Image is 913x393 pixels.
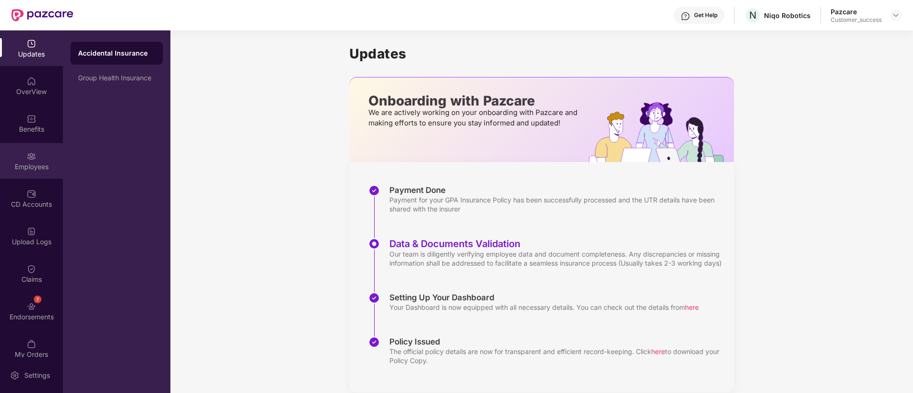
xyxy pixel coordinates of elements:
[27,152,36,161] img: svg+xml;base64,PHN2ZyBpZD0iRW1wbG95ZWVzIiB4bWxucz0iaHR0cDovL3d3dy53My5vcmcvMjAwMC9zdmciIHdpZHRoPS...
[27,339,36,349] img: svg+xml;base64,PHN2ZyBpZD0iTXlfT3JkZXJzIiBkYXRhLW5hbWU9Ik15IE9yZGVycyIgeG1sbnM9Imh0dHA6Ly93d3cudz...
[27,114,36,124] img: svg+xml;base64,PHN2ZyBpZD0iQmVuZWZpdHMiIHhtbG5zPSJodHRwOi8vd3d3LnczLm9yZy8yMDAwL3N2ZyIgd2lkdGg9Ij...
[368,185,380,196] img: svg+xml;base64,PHN2ZyBpZD0iU3RlcC1Eb25lLTMyeDMyIiB4bWxucz0iaHR0cDovL3d3dy53My5vcmcvMjAwMC9zdmciIH...
[34,296,41,303] div: 7
[10,371,20,380] img: svg+xml;base64,PHN2ZyBpZD0iU2V0dGluZy0yMHgyMCIgeG1sbnM9Imh0dHA6Ly93d3cudzMub3JnLzIwMDAvc3ZnIiB3aW...
[764,11,811,20] div: Niqo Robotics
[389,238,724,249] div: Data & Documents Validation
[11,9,73,21] img: New Pazcare Logo
[589,102,734,162] img: hrOnboarding
[389,185,724,195] div: Payment Done
[389,292,699,303] div: Setting Up Your Dashboard
[78,74,155,82] div: Group Health Insurance
[368,107,580,128] p: We are actively working on your onboarding with Pazcare and making efforts to ensure you stay inf...
[389,347,724,365] div: The official policy details are now for transparent and efficient record-keeping. Click to downlo...
[389,303,699,312] div: Your Dashboard is now equipped with all necessary details. You can check out the details from
[892,11,900,19] img: svg+xml;base64,PHN2ZyBpZD0iRHJvcGRvd24tMzJ4MzIiIHhtbG5zPSJodHRwOi8vd3d3LnczLm9yZy8yMDAwL3N2ZyIgd2...
[368,336,380,348] img: svg+xml;base64,PHN2ZyBpZD0iU3RlcC1Eb25lLTMyeDMyIiB4bWxucz0iaHR0cDovL3d3dy53My5vcmcvMjAwMC9zdmciIH...
[651,347,665,355] span: here
[27,264,36,274] img: svg+xml;base64,PHN2ZyBpZD0iQ2xhaW0iIHhtbG5zPSJodHRwOi8vd3d3LnczLm9yZy8yMDAwL3N2ZyIgd2lkdGg9IjIwIi...
[749,10,756,21] span: N
[368,96,580,105] p: Onboarding with Pazcare
[27,302,36,311] img: svg+xml;base64,PHN2ZyBpZD0iRW5kb3JzZW1lbnRzIiB4bWxucz0iaHR0cDovL3d3dy53My5vcmcvMjAwMC9zdmciIHdpZH...
[21,371,53,380] div: Settings
[349,46,734,62] h1: Updates
[78,48,155,58] div: Accidental Insurance
[389,249,724,268] div: Our team is diligently verifying employee data and document completeness. Any discrepancies or mi...
[685,303,699,311] span: here
[27,77,36,86] img: svg+xml;base64,PHN2ZyBpZD0iSG9tZSIgeG1sbnM9Imh0dHA6Ly93d3cudzMub3JnLzIwMDAvc3ZnIiB3aWR0aD0iMjAiIG...
[27,39,36,48] img: svg+xml;base64,PHN2ZyBpZD0iVXBkYXRlZCIgeG1sbnM9Imh0dHA6Ly93d3cudzMub3JnLzIwMDAvc3ZnIiB3aWR0aD0iMj...
[389,195,724,213] div: Payment for your GPA Insurance Policy has been successfully processed and the UTR details have be...
[694,11,717,19] div: Get Help
[831,16,882,24] div: Customer_success
[368,238,380,249] img: svg+xml;base64,PHN2ZyBpZD0iU3RlcC1BY3RpdmUtMzJ4MzIiIHhtbG5zPSJodHRwOi8vd3d3LnczLm9yZy8yMDAwL3N2Zy...
[27,227,36,236] img: svg+xml;base64,PHN2ZyBpZD0iVXBsb2FkX0xvZ3MiIGRhdGEtbmFtZT0iVXBsb2FkIExvZ3MiIHhtbG5zPSJodHRwOi8vd3...
[681,11,690,21] img: svg+xml;base64,PHN2ZyBpZD0iSGVscC0zMngzMiIgeG1sbnM9Imh0dHA6Ly93d3cudzMub3JnLzIwMDAvc3ZnIiB3aWR0aD...
[368,292,380,304] img: svg+xml;base64,PHN2ZyBpZD0iU3RlcC1Eb25lLTMyeDMyIiB4bWxucz0iaHR0cDovL3d3dy53My5vcmcvMjAwMC9zdmciIH...
[831,7,882,16] div: Pazcare
[389,336,724,347] div: Policy Issued
[27,189,36,199] img: svg+xml;base64,PHN2ZyBpZD0iQ0RfQWNjb3VudHMiIGRhdGEtbmFtZT0iQ0QgQWNjb3VudHMiIHhtbG5zPSJodHRwOi8vd3...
